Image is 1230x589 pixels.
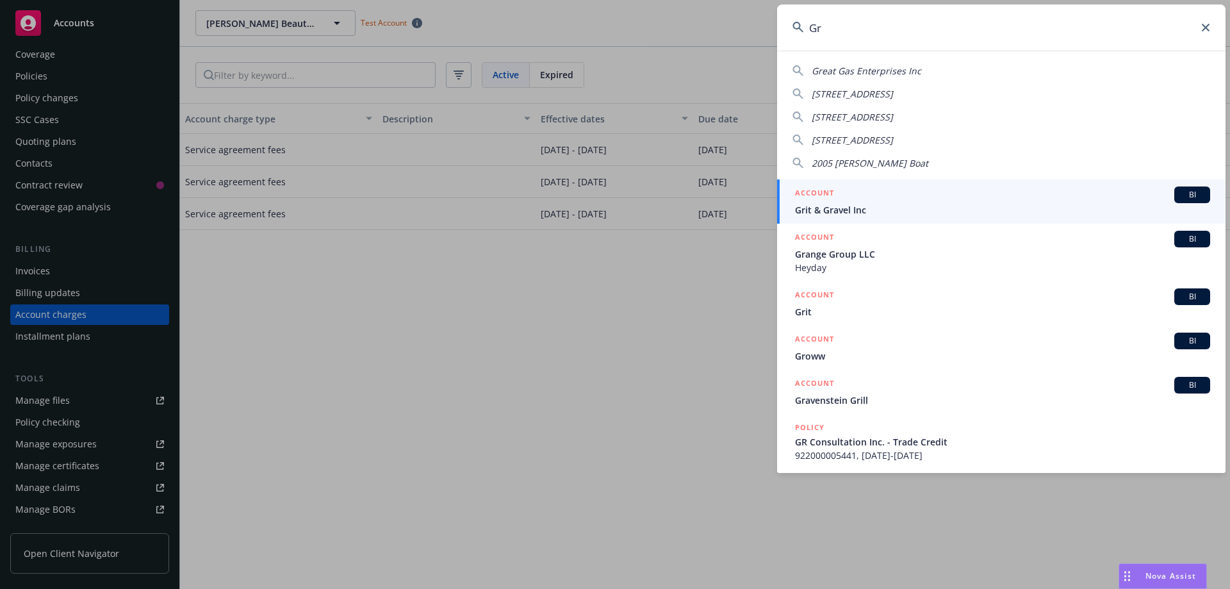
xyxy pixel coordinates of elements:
[1179,379,1205,391] span: BI
[1179,335,1205,347] span: BI
[795,333,834,348] h5: ACCOUNT
[777,4,1226,51] input: Search...
[812,134,893,146] span: [STREET_ADDRESS]
[777,179,1226,224] a: ACCOUNTBIGrit & Gravel Inc
[795,421,824,434] h5: POLICY
[812,111,893,123] span: [STREET_ADDRESS]
[1119,564,1135,588] div: Drag to move
[795,247,1210,261] span: Grange Group LLC
[795,377,834,392] h5: ACCOUNT
[795,203,1210,217] span: Grit & Gravel Inc
[795,449,1210,462] span: 922000005441, [DATE]-[DATE]
[795,435,1210,449] span: GR Consultation Inc. - Trade Credit
[812,88,893,100] span: [STREET_ADDRESS]
[795,187,834,202] h5: ACCOUNT
[812,65,921,77] span: Great Gas Enterprises Inc
[1179,189,1205,201] span: BI
[795,261,1210,274] span: Heyday
[777,224,1226,281] a: ACCOUNTBIGrange Group LLCHeyday
[812,157,928,169] span: 2005 [PERSON_NAME] Boat
[795,349,1210,363] span: Groww
[795,305,1210,319] span: Grit
[1145,570,1196,581] span: Nova Assist
[777,370,1226,414] a: ACCOUNTBIGravenstein Grill
[795,288,834,304] h5: ACCOUNT
[1119,563,1207,589] button: Nova Assist
[795,394,1210,407] span: Gravenstein Grill
[1179,291,1205,303] span: BI
[777,414,1226,469] a: POLICYGR Consultation Inc. - Trade Credit922000005441, [DATE]-[DATE]
[795,231,834,246] h5: ACCOUNT
[777,326,1226,370] a: ACCOUNTBIGroww
[1179,233,1205,245] span: BI
[777,281,1226,326] a: ACCOUNTBIGrit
